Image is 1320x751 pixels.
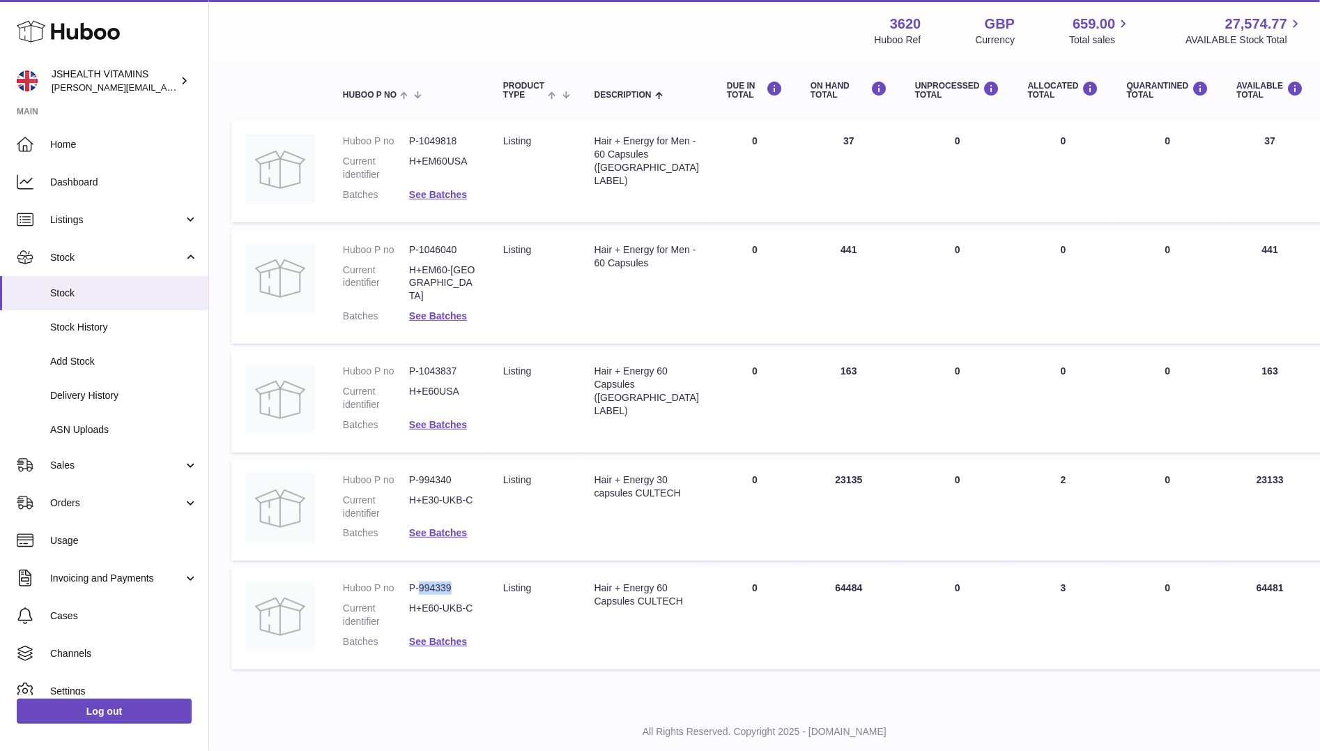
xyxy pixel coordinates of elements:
td: 441 [1223,229,1318,344]
td: 23135 [797,460,901,561]
span: Stock History [50,321,198,334]
dt: Current identifier [343,385,409,411]
span: 0 [1165,474,1171,485]
dt: Huboo P no [343,243,409,257]
dd: P-1043837 [409,365,475,378]
div: Hair + Energy 60 Capsules CULTECH [594,582,699,608]
dt: Current identifier [343,494,409,520]
span: Settings [50,685,198,698]
dd: P-1046040 [409,243,475,257]
div: Huboo Ref [875,33,921,47]
dt: Huboo P no [343,365,409,378]
td: 0 [1014,351,1113,453]
span: ASN Uploads [50,423,198,437]
span: Usage [50,534,198,547]
img: product image [245,582,315,651]
span: Orders [50,496,183,510]
span: listing [503,135,531,146]
p: All Rights Reserved. Copyright 2025 - [DOMAIN_NAME] [220,725,1309,738]
div: AVAILABLE Total [1237,81,1304,100]
a: See Batches [409,189,467,200]
span: 0 [1165,582,1171,593]
dt: Batches [343,526,409,540]
td: 163 [797,351,901,453]
td: 64484 [797,568,901,669]
div: Hair + Energy 60 Capsules ([GEOGRAPHIC_DATA] LABEL) [594,365,699,418]
dd: H+E60USA [409,385,475,411]
span: Channels [50,647,198,660]
dt: Current identifier [343,264,409,303]
dt: Huboo P no [343,582,409,595]
td: 37 [797,121,901,222]
dt: Current identifier [343,602,409,628]
img: product image [245,473,315,543]
span: Sales [50,459,183,472]
dd: P-994340 [409,473,475,487]
img: product image [245,135,315,204]
img: product image [245,243,315,313]
td: 0 [1014,121,1113,222]
td: 0 [713,229,797,344]
div: ALLOCATED Total [1028,81,1099,100]
span: listing [503,582,531,593]
div: UNPROCESSED Total [915,81,1000,100]
td: 3 [1014,568,1113,669]
span: 0 [1165,244,1171,255]
span: Description [594,91,652,100]
dd: P-994339 [409,582,475,595]
td: 0 [1014,229,1113,344]
span: listing [503,474,531,485]
strong: 3620 [890,15,921,33]
div: Currency [976,33,1015,47]
span: Invoicing and Payments [50,572,183,585]
td: 37 [1223,121,1318,222]
dd: H+E30-UKB-C [409,494,475,520]
span: Cases [50,609,198,623]
td: 0 [713,121,797,222]
a: 659.00 Total sales [1069,15,1131,47]
span: listing [503,244,531,255]
td: 0 [713,568,797,669]
span: listing [503,365,531,377]
div: DUE IN TOTAL [727,81,783,100]
dt: Batches [343,635,409,648]
a: See Batches [409,419,467,430]
div: Hair + Energy 30 capsules CULTECH [594,473,699,500]
span: Product Type [503,82,544,100]
dt: Batches [343,188,409,202]
a: See Batches [409,636,467,647]
dd: H+EM60USA [409,155,475,181]
td: 0 [901,351,1014,453]
td: 0 [901,121,1014,222]
td: 0 [901,460,1014,561]
img: francesca@jshealthvitamins.com [17,70,38,91]
span: 659.00 [1073,15,1115,33]
span: Delivery History [50,389,198,402]
td: 163 [1223,351,1318,453]
dt: Batches [343,310,409,323]
td: 0 [901,568,1014,669]
strong: GBP [985,15,1015,33]
a: See Batches [409,310,467,321]
span: Stock [50,251,183,264]
div: Hair + Energy for Men - 60 Capsules [594,243,699,270]
span: Home [50,138,198,151]
span: Stock [50,287,198,300]
img: product image [245,365,315,434]
a: 27,574.77 AVAILABLE Stock Total [1185,15,1303,47]
span: Huboo P no [343,91,397,100]
span: 27,574.77 [1225,15,1287,33]
div: QUARANTINED Total [1127,81,1209,100]
span: AVAILABLE Stock Total [1185,33,1303,47]
dd: H+EM60-[GEOGRAPHIC_DATA] [409,264,475,303]
span: Listings [50,213,183,227]
span: 0 [1165,135,1171,146]
dt: Huboo P no [343,473,409,487]
td: 0 [713,460,797,561]
span: Total sales [1069,33,1131,47]
dt: Current identifier [343,155,409,181]
span: 0 [1165,365,1171,377]
dd: H+E60-UKB-C [409,602,475,628]
td: 2 [1014,460,1113,561]
div: JSHEALTH VITAMINS [52,68,177,94]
